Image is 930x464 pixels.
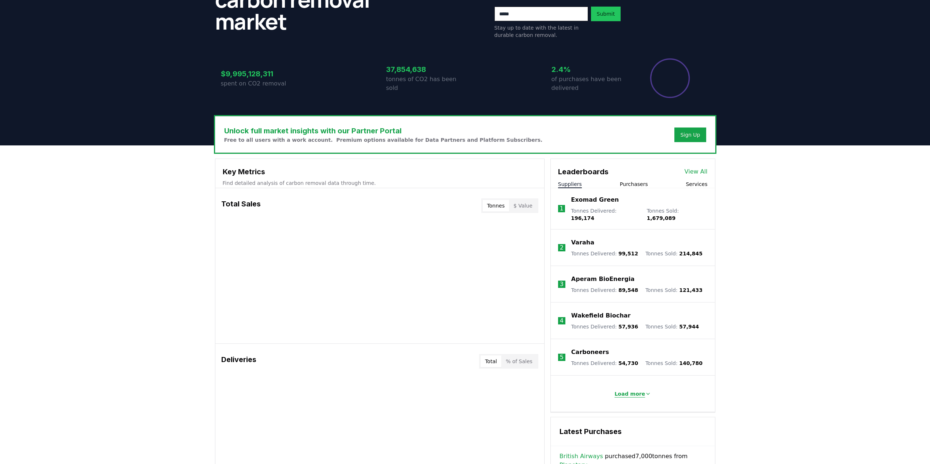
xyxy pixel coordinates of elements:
[686,180,707,188] button: Services
[571,275,635,284] a: Aperam BioEnergia
[571,311,630,320] a: Wakefield Biochar
[224,125,543,136] h3: Unlock full market insights with our Partner Portal
[560,316,564,325] p: 4
[509,200,537,212] button: $ Value
[650,58,690,99] div: Percentage of sales delivered
[386,75,465,92] p: tonnes of CO2 has been sold
[221,68,300,79] h3: $9,995,128,311
[483,200,509,212] button: Tonnes
[560,204,563,213] p: 1
[571,250,638,257] p: Tonnes Delivered :
[645,250,703,257] p: Tonnes Sold :
[221,198,261,213] h3: Total Sales
[571,195,619,204] a: Exomad Green
[386,64,465,75] h3: 37,854,638
[618,287,638,293] span: 89,548
[571,360,638,367] p: Tonnes Delivered :
[618,251,638,256] span: 99,512
[571,348,609,357] a: Carboneers
[571,207,639,222] p: Tonnes Delivered :
[551,64,630,75] h3: 2.4%
[560,353,564,362] p: 5
[679,360,703,366] span: 140,780
[679,251,703,256] span: 214,845
[609,387,657,401] button: Load more
[680,131,700,138] a: Sign Up
[221,79,300,88] p: spent on CO2 removal
[591,7,621,21] button: Submit
[223,179,537,187] p: Find detailed analysis of carbon removal data through time.
[558,166,609,177] h3: Leaderboards
[679,324,699,330] span: 57,944
[560,280,564,289] p: 3
[494,24,588,39] p: Stay up to date with the latest in durable carbon removal.
[223,166,537,177] h3: Key Metrics
[551,75,630,92] p: of purchases have been delivered
[618,360,638,366] span: 54,730
[685,167,708,176] a: View All
[560,426,706,437] h3: Latest Purchases
[647,215,675,221] span: 1,679,089
[571,238,594,247] a: Varaha
[224,136,543,144] p: Free to all users with a work account. Premium options available for Data Partners and Platform S...
[679,287,703,293] span: 121,433
[560,452,603,461] a: British Airways
[571,286,638,294] p: Tonnes Delivered :
[645,360,703,367] p: Tonnes Sold :
[571,215,594,221] span: 196,174
[618,324,638,330] span: 57,936
[645,323,699,330] p: Tonnes Sold :
[560,243,564,252] p: 2
[558,180,582,188] button: Suppliers
[571,323,638,330] p: Tonnes Delivered :
[620,180,648,188] button: Purchasers
[501,355,537,367] button: % of Sales
[614,390,645,398] p: Load more
[645,286,703,294] p: Tonnes Sold :
[647,207,707,222] p: Tonnes Sold :
[221,354,256,369] h3: Deliveries
[481,355,501,367] button: Total
[674,128,706,142] button: Sign Up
